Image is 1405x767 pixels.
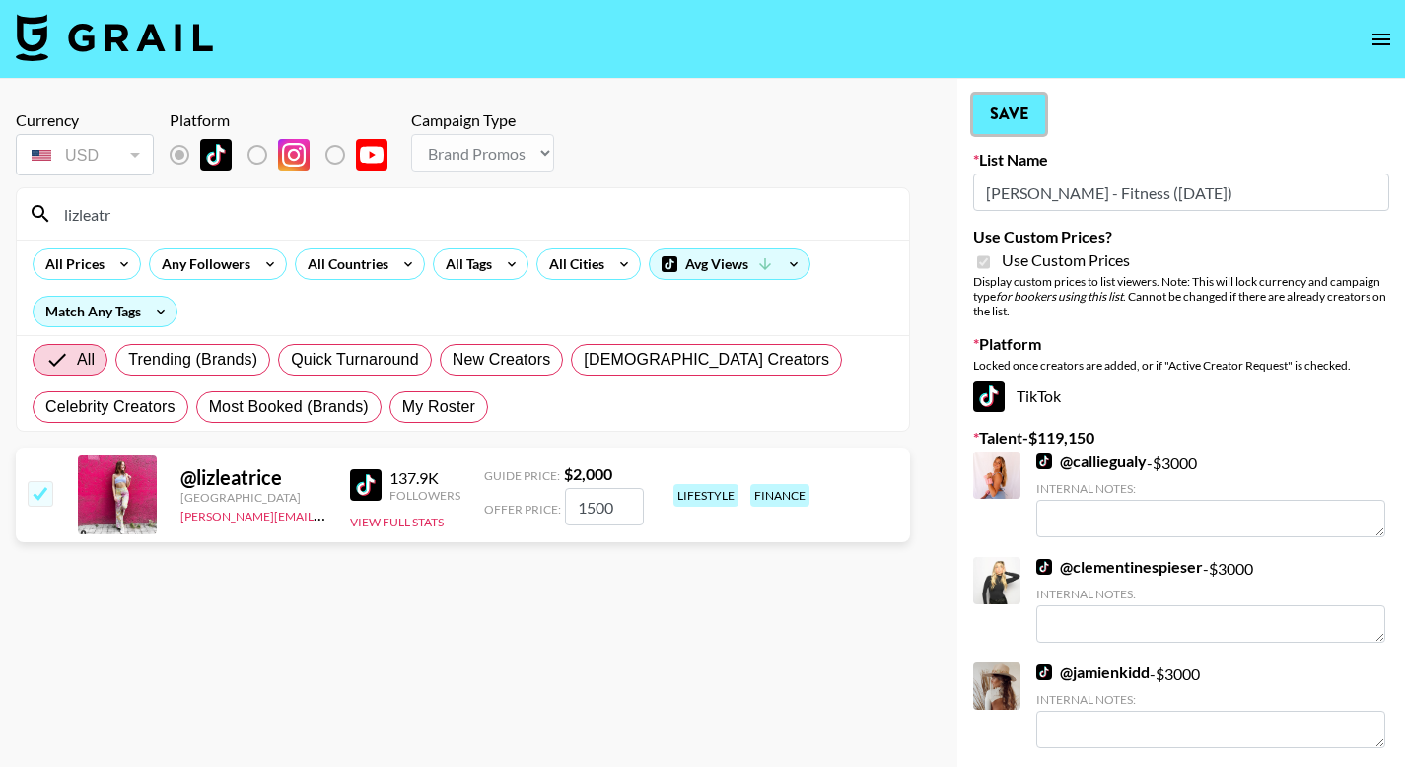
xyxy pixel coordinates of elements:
[180,490,326,505] div: [GEOGRAPHIC_DATA]
[650,249,809,279] div: Avg Views
[170,110,403,130] div: Platform
[180,505,566,523] a: [PERSON_NAME][EMAIL_ADDRESS][PERSON_NAME][DOMAIN_NAME]
[1036,481,1385,496] div: Internal Notes:
[180,465,326,490] div: @ lizleatrice
[170,134,403,175] div: List locked to TikTok.
[565,488,644,525] input: 2,000
[34,249,108,279] div: All Prices
[1362,20,1401,59] button: open drawer
[453,348,551,372] span: New Creators
[200,139,232,171] img: TikTok
[356,139,387,171] img: YouTube
[402,395,475,419] span: My Roster
[1036,692,1385,707] div: Internal Notes:
[484,468,560,483] span: Guide Price:
[973,381,1389,412] div: TikTok
[1036,559,1052,575] img: TikTok
[77,348,95,372] span: All
[537,249,608,279] div: All Cities
[973,358,1389,373] div: Locked once creators are added, or if "Active Creator Request" is checked.
[973,274,1389,318] div: Display custom prices to list viewers. Note: This will lock currency and campaign type . Cannot b...
[973,95,1045,134] button: Save
[209,395,369,419] span: Most Booked (Brands)
[350,469,382,501] img: TikTok
[411,110,554,130] div: Campaign Type
[750,484,809,507] div: finance
[673,484,738,507] div: lifestyle
[34,297,176,326] div: Match Any Tags
[278,139,310,171] img: Instagram
[1002,250,1130,270] span: Use Custom Prices
[1036,664,1052,680] img: TikTok
[973,334,1389,354] label: Platform
[1036,557,1385,643] div: - $ 3000
[128,348,257,372] span: Trending (Brands)
[45,395,176,419] span: Celebrity Creators
[16,14,213,61] img: Grail Talent
[584,348,829,372] span: [DEMOGRAPHIC_DATA] Creators
[16,130,154,179] div: Currency is locked to USD
[296,249,392,279] div: All Countries
[973,227,1389,246] label: Use Custom Prices?
[484,502,561,517] span: Offer Price:
[1036,452,1147,471] a: @calliegualy
[16,110,154,130] div: Currency
[150,249,254,279] div: Any Followers
[1036,662,1385,748] div: - $ 3000
[291,348,419,372] span: Quick Turnaround
[350,515,444,529] button: View Full Stats
[1036,662,1150,682] a: @jamienkidd
[389,468,460,488] div: 137.9K
[20,138,150,173] div: USD
[973,150,1389,170] label: List Name
[389,488,460,503] div: Followers
[434,249,496,279] div: All Tags
[1036,587,1385,601] div: Internal Notes:
[996,289,1123,304] em: for bookers using this list
[1036,557,1203,577] a: @clementinespieser
[1036,452,1385,537] div: - $ 3000
[52,198,897,230] input: Search by User Name
[564,464,612,483] strong: $ 2,000
[1036,453,1052,469] img: TikTok
[973,428,1389,448] label: Talent - $ 119,150
[973,381,1005,412] img: TikTok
